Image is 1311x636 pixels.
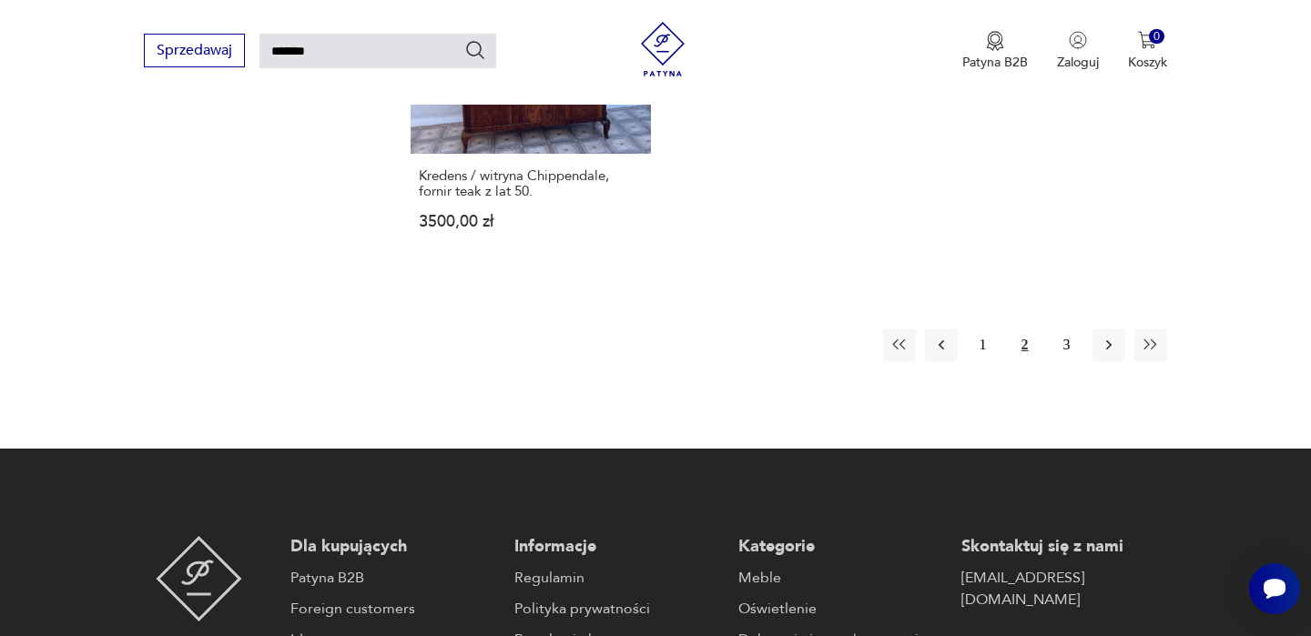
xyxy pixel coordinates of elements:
[1057,54,1099,71] p: Zaloguj
[1009,328,1042,361] button: 2
[962,31,1028,71] a: Ikona medaluPatyna B2B
[1069,31,1087,49] img: Ikonka użytkownika
[514,598,720,620] a: Polityka prywatności
[961,536,1167,558] p: Skontaktuj się z nami
[290,567,496,589] a: Patyna B2B
[464,39,486,61] button: Szukaj
[961,567,1167,611] a: [EMAIL_ADDRESS][DOMAIN_NAME]
[290,598,496,620] a: Foreign customers
[1057,31,1099,71] button: Zaloguj
[144,34,245,67] button: Sprzedawaj
[1128,54,1167,71] p: Koszyk
[738,598,944,620] a: Oświetlenie
[144,45,245,58] a: Sprzedawaj
[962,31,1028,71] button: Patyna B2B
[1149,29,1164,45] div: 0
[986,31,1004,51] img: Ikona medalu
[967,328,1000,361] button: 1
[514,536,720,558] p: Informacje
[738,536,944,558] p: Kategorie
[962,54,1028,71] p: Patyna B2B
[419,214,642,229] p: 3500,00 zł
[738,567,944,589] a: Meble
[419,168,642,199] h3: Kredens / witryna Chippendale, fornir teak z lat 50.
[290,536,496,558] p: Dla kupujących
[635,22,690,76] img: Patyna - sklep z meblami i dekoracjami vintage
[514,567,720,589] a: Regulamin
[1249,563,1300,614] iframe: Smartsupp widget button
[156,536,242,621] img: Patyna - sklep z meblami i dekoracjami vintage
[1138,31,1156,49] img: Ikona koszyka
[1128,31,1167,71] button: 0Koszyk
[1051,328,1083,361] button: 3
